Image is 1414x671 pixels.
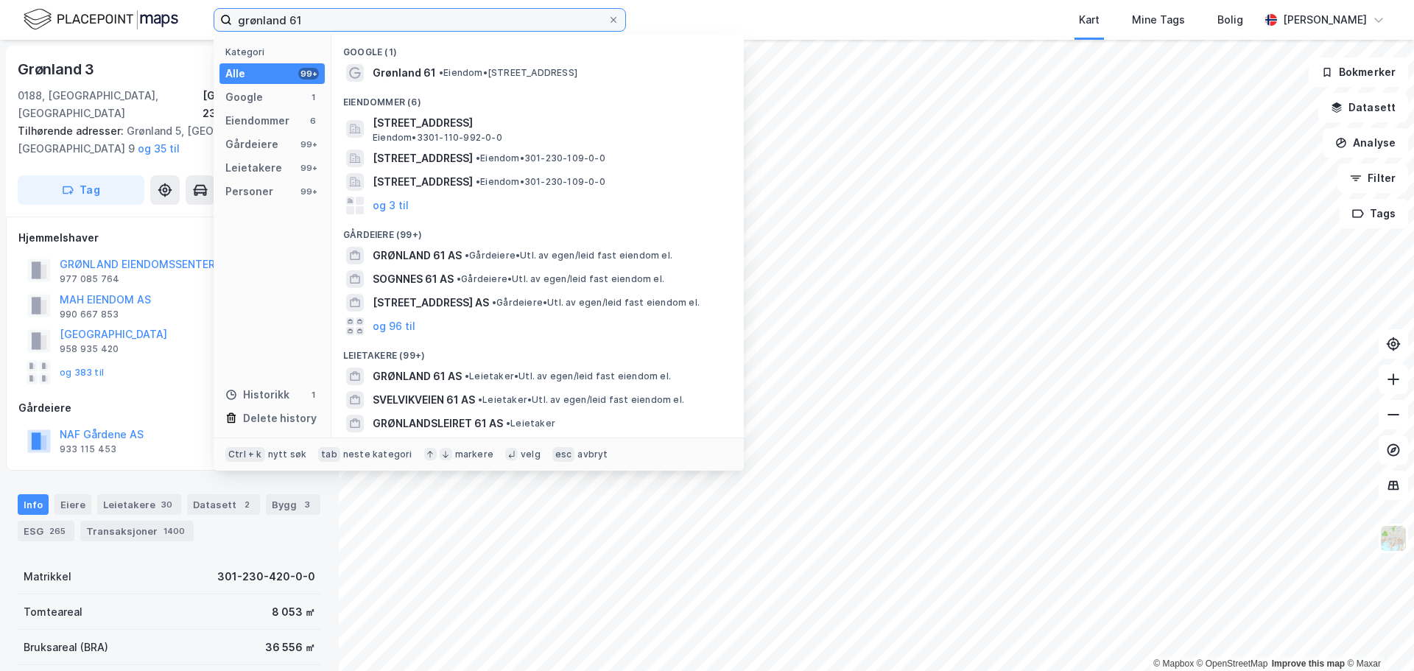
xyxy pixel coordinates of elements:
[54,494,91,515] div: Eiere
[439,67,443,78] span: •
[373,270,454,288] span: SOGNNES 61 AS
[1318,93,1408,122] button: Datasett
[373,64,436,82] span: Grønland 61
[272,603,315,621] div: 8 053 ㎡
[225,88,263,106] div: Google
[1337,164,1408,193] button: Filter
[457,273,664,285] span: Gårdeiere • Utl. av egen/leid fast eiendom el.
[18,494,49,515] div: Info
[298,68,319,80] div: 99+
[492,297,700,309] span: Gårdeiere • Utl. av egen/leid fast eiendom el.
[307,389,319,401] div: 1
[1323,128,1408,158] button: Analyse
[1340,199,1408,228] button: Tags
[465,250,672,261] span: Gårdeiere • Utl. av egen/leid fast eiendom el.
[307,91,319,103] div: 1
[465,370,469,382] span: •
[506,418,510,429] span: •
[373,132,502,144] span: Eiendom • 3301-110-992-0-0
[373,415,503,432] span: GRØNLANDSLEIRET 61 AS
[373,114,726,132] span: [STREET_ADDRESS]
[18,229,320,247] div: Hjemmelshaver
[217,568,315,586] div: 301-230-420-0-0
[225,65,245,82] div: Alle
[225,447,265,462] div: Ctrl + k
[60,309,119,320] div: 990 667 853
[331,338,744,365] div: Leietakere (99+)
[225,112,289,130] div: Eiendommer
[97,494,181,515] div: Leietakere
[331,85,744,111] div: Eiendommer (6)
[552,447,575,462] div: esc
[225,136,278,153] div: Gårdeiere
[24,7,178,32] img: logo.f888ab2527a4732fd821a326f86c7f29.svg
[457,273,461,284] span: •
[239,497,254,512] div: 2
[80,521,194,541] div: Transaksjoner
[373,294,489,312] span: [STREET_ADDRESS] AS
[476,152,480,164] span: •
[577,449,608,460] div: avbryt
[521,449,541,460] div: velg
[24,639,108,656] div: Bruksareal (BRA)
[1340,600,1414,671] div: Kontrollprogram for chat
[1132,11,1185,29] div: Mine Tags
[478,394,482,405] span: •
[373,150,473,167] span: [STREET_ADDRESS]
[506,418,555,429] span: Leietaker
[225,159,282,177] div: Leietakere
[266,494,320,515] div: Bygg
[18,399,320,417] div: Gårdeiere
[465,250,469,261] span: •
[60,443,116,455] div: 933 115 453
[1283,11,1367,29] div: [PERSON_NAME]
[298,186,319,197] div: 99+
[307,115,319,127] div: 6
[225,386,289,404] div: Historikk
[18,122,309,158] div: Grønland 5, [GEOGRAPHIC_DATA] 7, [GEOGRAPHIC_DATA] 9
[243,410,317,427] div: Delete history
[158,497,175,512] div: 30
[1079,11,1100,29] div: Kart
[1153,658,1194,669] a: Mapbox
[343,449,412,460] div: neste kategori
[268,449,307,460] div: nytt søk
[465,370,671,382] span: Leietaker • Utl. av egen/leid fast eiendom el.
[18,175,144,205] button: Tag
[18,124,127,137] span: Tilhørende adresser:
[225,183,273,200] div: Personer
[187,494,260,515] div: Datasett
[492,297,496,308] span: •
[18,87,203,122] div: 0188, [GEOGRAPHIC_DATA], [GEOGRAPHIC_DATA]
[203,87,321,122] div: [GEOGRAPHIC_DATA], 230/420
[1217,11,1243,29] div: Bolig
[1379,524,1407,552] img: Z
[298,138,319,150] div: 99+
[300,497,314,512] div: 3
[1272,658,1345,669] a: Improve this map
[373,173,473,191] span: [STREET_ADDRESS]
[18,521,74,541] div: ESG
[476,176,480,187] span: •
[1309,57,1408,87] button: Bokmerker
[373,247,462,264] span: GRØNLAND 61 AS
[455,449,493,460] div: markere
[298,162,319,174] div: 99+
[373,197,409,214] button: og 3 til
[478,394,684,406] span: Leietaker • Utl. av egen/leid fast eiendom el.
[1197,658,1268,669] a: OpenStreetMap
[318,447,340,462] div: tab
[373,391,475,409] span: SVELVIKVEIEN 61 AS
[265,639,315,656] div: 36 556 ㎡
[46,524,68,538] div: 265
[373,368,462,385] span: GRØNLAND 61 AS
[232,9,608,31] input: Søk på adresse, matrikkel, gårdeiere, leietakere eller personer
[439,67,577,79] span: Eiendom • [STREET_ADDRESS]
[60,273,119,285] div: 977 085 764
[1340,600,1414,671] iframe: Chat Widget
[18,57,97,81] div: Grønland 3
[331,35,744,61] div: Google (1)
[373,317,415,335] button: og 96 til
[476,176,605,188] span: Eiendom • 301-230-109-0-0
[476,152,605,164] span: Eiendom • 301-230-109-0-0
